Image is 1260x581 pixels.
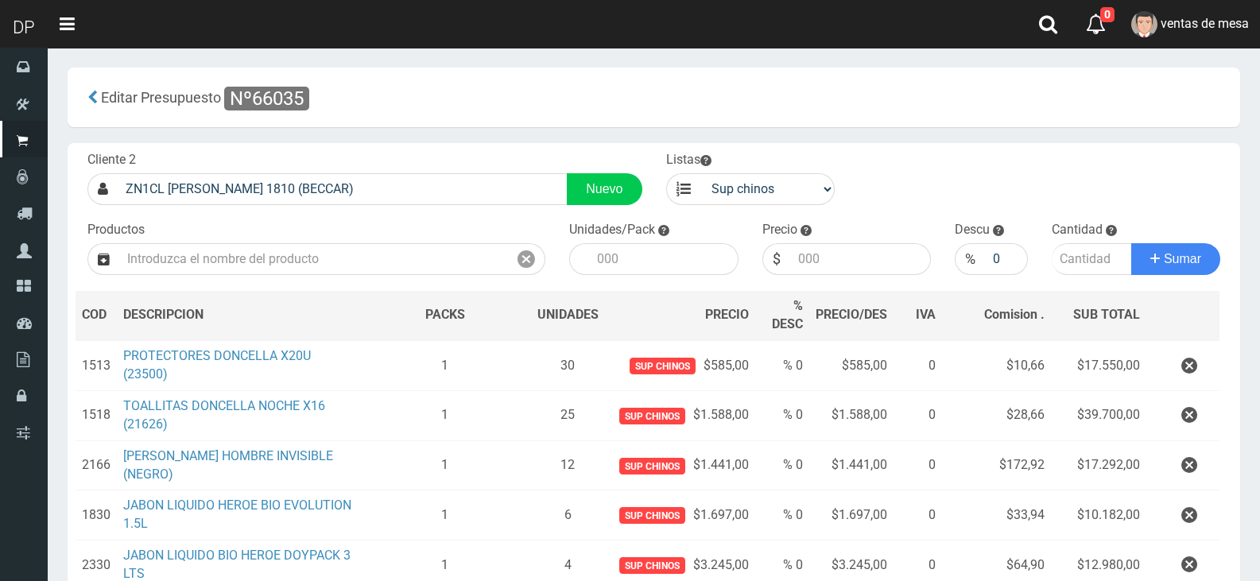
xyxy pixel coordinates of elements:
td: % 0 [755,490,809,540]
td: % 0 [755,340,809,390]
td: $17.550,00 [1051,340,1146,390]
div: $ [762,243,790,275]
span: 0 [1100,7,1115,22]
td: 1518 [76,391,117,441]
label: Listas [666,151,711,169]
td: % 0 [755,391,809,441]
label: Descu [955,221,990,239]
label: Cantidad [1052,221,1103,239]
td: 0 [894,440,943,490]
span: Sup chinos [619,557,685,574]
th: UNIDADES [531,291,605,341]
input: Cantidad [1052,243,1133,275]
th: DES [117,291,359,341]
span: Sup chinos [619,408,685,424]
a: JABON LIQUIDO HEROE BIO EVOLUTION 1.5L [123,498,351,531]
span: PRECIO/DES [816,307,887,322]
td: $28,66 [942,391,1051,441]
span: Nº66035 [224,87,309,110]
th: COD [76,291,117,341]
span: SUB TOTAL [1073,306,1140,324]
span: Editar Presupuesto [101,89,221,106]
label: Precio [762,221,797,239]
input: 000 [985,243,1027,275]
td: % 0 [755,440,809,490]
td: 1 [359,490,531,540]
span: % DESC [772,298,803,331]
span: Sup chinos [619,458,685,474]
td: 1 [359,391,531,441]
td: $1.588,00 [809,391,894,441]
span: PRECIO [705,306,749,324]
td: 30 [531,340,605,390]
td: $585,00 [809,340,894,390]
img: User Image [1131,11,1157,37]
input: 000 [589,243,739,275]
span: ventas de mesa [1161,16,1249,31]
td: $10.182,00 [1051,490,1146,540]
td: $172,92 [942,440,1051,490]
td: 2166 [76,440,117,490]
td: 1 [359,340,531,390]
td: 1513 [76,340,117,390]
td: 0 [894,490,943,540]
td: 0 [894,340,943,390]
td: 1 [359,440,531,490]
td: $1.441,00 [809,440,894,490]
input: Introduzca el nombre del producto [119,243,508,275]
span: Comision . [984,307,1045,322]
span: Sup chinos [630,358,696,374]
a: JABON LIQUIDO BIO HEROE DOYPACK 3 LTS [123,548,351,581]
label: Productos [87,221,145,239]
span: CRIPCION [146,307,204,322]
td: $1.697,00 [809,490,894,540]
a: [PERSON_NAME] HOMBRE INVISIBLE (NEGRO) [123,448,333,482]
input: Consumidor Final [118,173,568,205]
input: 000 [790,243,932,275]
td: $585,00 [605,340,755,390]
td: $1.697,00 [605,490,755,540]
td: $39.700,00 [1051,391,1146,441]
span: IVA [916,307,936,322]
button: Sumar [1131,243,1220,275]
td: $1.441,00 [605,440,755,490]
th: PACKS [359,291,531,341]
td: $1.588,00 [605,391,755,441]
td: 12 [531,440,605,490]
td: 1830 [76,490,117,540]
a: Nuevo [567,173,642,205]
a: TOALLITAS DONCELLA NOCHE X16 (21626) [123,398,325,432]
td: 0 [894,391,943,441]
span: Sumar [1164,252,1201,265]
label: Unidades/Pack [569,221,655,239]
td: 25 [531,391,605,441]
td: $17.292,00 [1051,440,1146,490]
td: $10,66 [942,340,1051,390]
td: $33,94 [942,490,1051,540]
a: PROTECTORES DONCELLA X20U (23500) [123,348,311,382]
div: % [955,243,985,275]
label: Cliente 2 [87,151,136,169]
td: 6 [531,490,605,540]
span: Sup chinos [619,507,685,524]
